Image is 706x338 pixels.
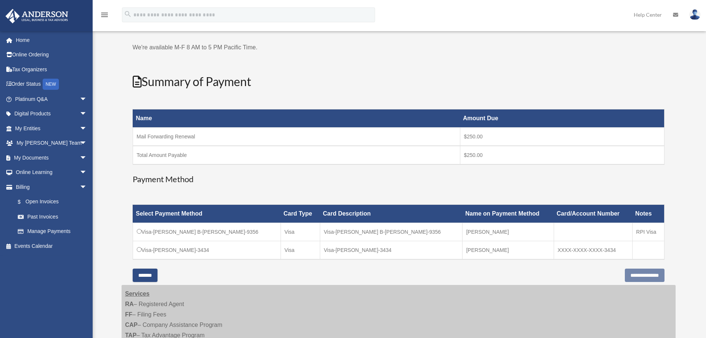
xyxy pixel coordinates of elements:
span: arrow_drop_down [80,106,95,122]
td: Visa-[PERSON_NAME]-3434 [320,241,462,260]
strong: CAP [125,322,138,328]
span: arrow_drop_down [80,180,95,195]
span: arrow_drop_down [80,136,95,151]
a: My Entitiesarrow_drop_down [5,121,98,136]
span: arrow_drop_down [80,92,95,107]
a: My Documentsarrow_drop_down [5,150,98,165]
div: NEW [43,79,59,90]
a: Manage Payments [10,224,95,239]
a: Online Learningarrow_drop_down [5,165,98,180]
th: Card/Account Number [554,205,632,223]
a: Home [5,33,98,47]
td: Visa-[PERSON_NAME]-3434 [133,241,281,260]
th: Amount Due [460,109,664,128]
th: Card Description [320,205,462,223]
th: Name on Payment Method [462,205,554,223]
td: $250.00 [460,128,664,146]
th: Notes [632,205,664,223]
span: arrow_drop_down [80,150,95,165]
td: [PERSON_NAME] [462,241,554,260]
a: My [PERSON_NAME] Teamarrow_drop_down [5,136,98,151]
a: Digital Productsarrow_drop_down [5,106,98,121]
a: $Open Invoices [10,194,91,210]
td: Visa-[PERSON_NAME] B-[PERSON_NAME]-9356 [133,223,281,241]
td: Visa-[PERSON_NAME] B-[PERSON_NAME]-9356 [320,223,462,241]
span: $ [22,197,26,207]
td: RPI Visa [632,223,664,241]
i: menu [100,10,109,19]
a: Platinum Q&Aarrow_drop_down [5,92,98,106]
span: arrow_drop_down [80,121,95,136]
a: Billingarrow_drop_down [5,180,95,194]
th: Name [133,109,460,128]
h2: Summary of Payment [133,73,664,90]
td: Visa [281,241,320,260]
h3: Payment Method [133,174,664,185]
p: We're available M-F 8 AM to 5 PM Pacific Time. [133,42,664,53]
a: Events Calendar [5,239,98,253]
td: Visa [281,223,320,241]
strong: FF [125,311,133,318]
td: $250.00 [460,146,664,164]
span: arrow_drop_down [80,165,95,180]
img: Anderson Advisors Platinum Portal [3,9,70,23]
td: Mail Forwarding Renewal [133,128,460,146]
th: Card Type [281,205,320,223]
i: search [124,10,132,18]
td: XXXX-XXXX-XXXX-3434 [554,241,632,260]
a: Order StatusNEW [5,77,98,92]
td: Total Amount Payable [133,146,460,164]
th: Select Payment Method [133,205,281,223]
img: User Pic [689,9,700,20]
a: Online Ordering [5,47,98,62]
strong: Services [125,291,150,297]
a: Past Invoices [10,209,95,224]
strong: RA [125,301,134,307]
a: Tax Organizers [5,62,98,77]
td: [PERSON_NAME] [462,223,554,241]
a: menu [100,13,109,19]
